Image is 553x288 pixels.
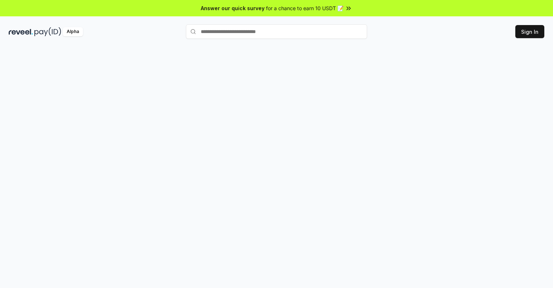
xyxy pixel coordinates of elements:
[266,4,344,12] span: for a chance to earn 10 USDT 📝
[201,4,265,12] span: Answer our quick survey
[34,27,61,36] img: pay_id
[515,25,544,38] button: Sign In
[9,27,33,36] img: reveel_dark
[63,27,83,36] div: Alpha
